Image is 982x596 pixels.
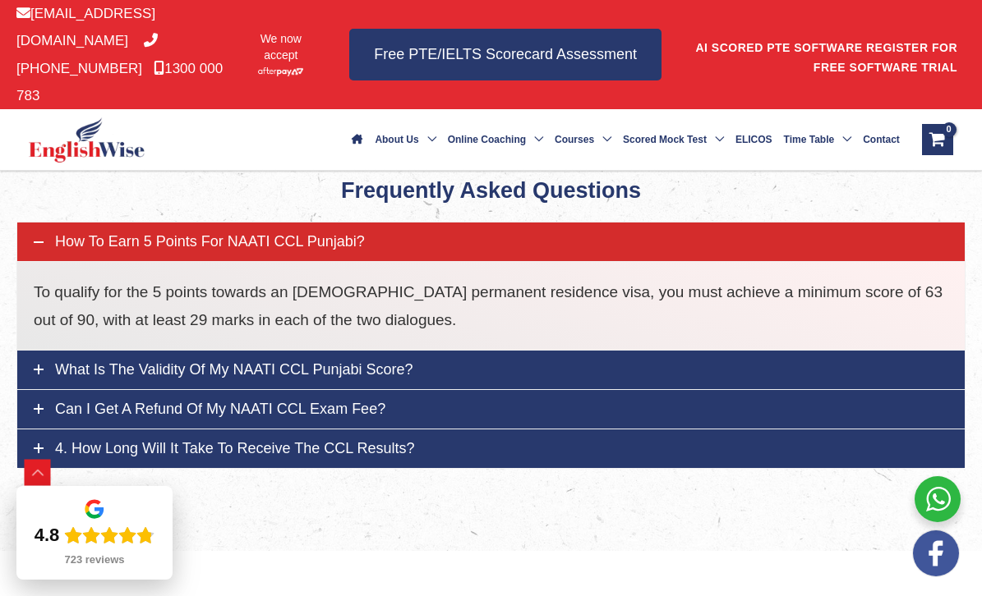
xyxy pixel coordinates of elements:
span: How to earn 5 points for NAATI CCL Punjabi? [55,233,365,250]
span: Contact [863,111,900,168]
img: Afterpay-Logo [258,67,303,76]
img: white-facebook.png [913,530,959,576]
a: AI SCORED PTE SOFTWARE REGISTER FOR FREE SOFTWARE TRIAL [695,41,957,74]
span: Menu Toggle [419,111,436,168]
span: Courses [555,111,594,168]
span: Menu Toggle [526,111,543,168]
span: Menu Toggle [594,111,611,168]
span: Can I get a refund of my NAATI CCL exam fee? [55,401,385,417]
aside: Header Widget 1 [694,28,966,81]
a: How to earn 5 points for NAATI CCL Punjabi? [17,222,965,261]
a: View Shopping Cart, empty [922,124,953,155]
span: What is the validity of my NAATI CCL Punjabi score? [55,361,413,378]
a: Online CoachingMenu Toggle [442,111,549,168]
a: ELICOS [730,111,778,168]
a: Free PTE/IELTS Scorecard Assessment [349,29,662,80]
span: Time Table [784,111,835,168]
a: Contact [857,111,906,168]
a: Scored Mock TestMenu Toggle [617,111,730,168]
span: Scored Mock Test [623,111,707,168]
span: Online Coaching [448,111,526,168]
div: 723 reviews [64,553,124,566]
span: About Us [375,111,418,168]
a: CoursesMenu Toggle [549,111,617,168]
a: Time TableMenu Toggle [778,111,858,168]
a: [PHONE_NUMBER] [16,33,158,76]
nav: Site Navigation: Main Menu [346,111,905,168]
a: What is the validity of my NAATI CCL Punjabi score? [17,351,965,389]
p: To qualify for the 5 points towards an [DEMOGRAPHIC_DATA] permanent residence visa, you must achi... [34,278,948,333]
a: [EMAIL_ADDRESS][DOMAIN_NAME] [16,6,155,48]
a: 4. How long will it take to receive the CCL results? [17,429,965,468]
span: We now accept [253,30,308,63]
img: cropped-ew-logo [29,117,145,163]
a: About UsMenu Toggle [369,111,441,168]
span: 4. How long will it take to receive the CCL results? [55,440,415,456]
a: 1300 000 783 [16,61,223,103]
h4: Frequently Asked Questions [16,177,966,204]
div: 4.8 [35,524,60,547]
a: Can I get a refund of my NAATI CCL exam fee? [17,390,965,429]
span: Menu Toggle [707,111,724,168]
span: Menu Toggle [834,111,851,168]
span: ELICOS [735,111,772,168]
div: Rating: 4.8 out of 5 [35,524,155,547]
